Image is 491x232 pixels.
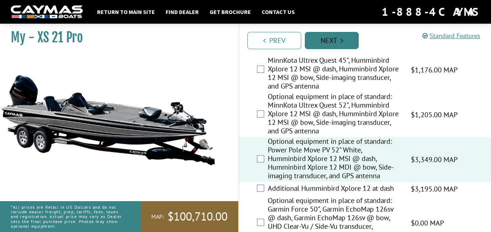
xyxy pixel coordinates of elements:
a: Get Brochure [206,7,254,16]
ul: Pagination [245,31,491,49]
span: MAP: [151,213,164,221]
h1: My - XS 21 Pro [11,29,220,46]
div: 1-888-4CAYMAS [382,4,480,20]
a: MAP:$100,710.00 [141,201,238,232]
a: Standard Features [422,32,480,40]
a: Prev [247,32,301,49]
label: Optional equipment in place of standard: Power Pole Move PV 52" White, Humminbird Xplore 12 MSI @... [268,137,402,182]
a: Find Dealer [162,7,202,16]
span: $3,349.00 MAP [411,154,458,165]
span: $1,176.00 MAP [411,65,458,75]
p: *All prices are Retail in US Dollars and do not include dealer freight, prep, tariffs, fees, taxe... [11,201,124,232]
img: white-logo-c9c8dbefe5ff5ceceb0f0178aa75bf4bb51f6bca0971e226c86eb53dfe498488.png [11,5,83,19]
a: Next [305,32,359,49]
label: Additional Humminbird Xplore 12 at dash [268,184,402,194]
a: Contact Us [258,7,298,16]
span: $1,205.00 MAP [411,109,458,120]
span: $0.00 MAP [411,218,444,228]
span: $3,195.00 MAP [411,184,458,194]
label: Optional equipment in place of standard: MinnKota Ultrex Quest 45", Humminbird Xplore 12 MSI @ da... [268,47,402,92]
a: Return to main site [93,7,159,16]
label: Optional equipment in place of standard: MinnKota Ultrex Quest 52", Humminbird Xplore 12 MSI @ da... [268,92,402,137]
span: $100,710.00 [168,209,228,224]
